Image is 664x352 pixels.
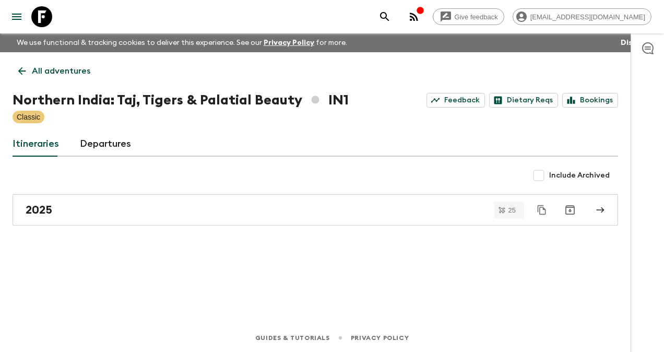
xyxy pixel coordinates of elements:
[264,39,314,46] a: Privacy Policy
[560,200,580,220] button: Archive
[13,33,351,52] p: We use functional & tracking cookies to deliver this experience. See our for more.
[13,194,618,226] a: 2025
[562,93,618,108] a: Bookings
[6,6,27,27] button: menu
[351,332,409,344] a: Privacy Policy
[449,13,504,21] span: Give feedback
[13,90,349,111] h1: Northern India: Taj, Tigers & Palatial Beauty IN1
[32,65,90,77] p: All adventures
[532,201,551,219] button: Duplicate
[433,8,504,25] a: Give feedback
[374,6,395,27] button: search adventures
[426,93,485,108] a: Feedback
[618,36,651,50] button: Dismiss
[26,203,52,217] h2: 2025
[17,112,40,122] p: Classic
[549,170,610,181] span: Include Archived
[13,61,96,81] a: All adventures
[513,8,651,25] div: [EMAIL_ADDRESS][DOMAIN_NAME]
[13,132,59,157] a: Itineraries
[502,207,522,214] span: 25
[80,132,131,157] a: Departures
[255,332,330,344] a: Guides & Tutorials
[525,13,651,21] span: [EMAIL_ADDRESS][DOMAIN_NAME]
[489,93,558,108] a: Dietary Reqs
